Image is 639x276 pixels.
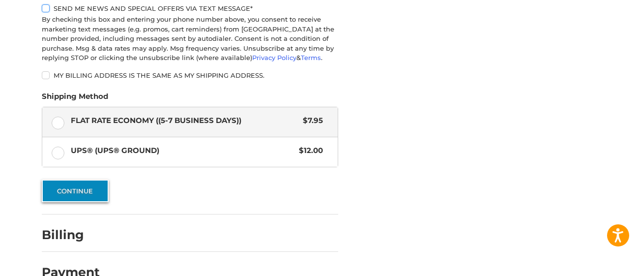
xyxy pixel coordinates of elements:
label: My billing address is the same as my shipping address. [42,71,338,79]
span: UPS® (UPS® Ground) [71,145,294,156]
a: Privacy Policy [252,54,296,61]
div: By checking this box and entering your phone number above, you consent to receive marketing text ... [42,15,338,63]
span: $12.00 [294,145,323,156]
span: Flat Rate Economy ((5-7 Business Days)) [71,115,298,126]
button: Continue [42,180,109,202]
legend: Shipping Method [42,91,108,107]
label: Send me news and special offers via text message* [42,4,338,12]
a: Terms [301,54,321,61]
span: $7.95 [298,115,323,126]
h2: Billing [42,227,99,243]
